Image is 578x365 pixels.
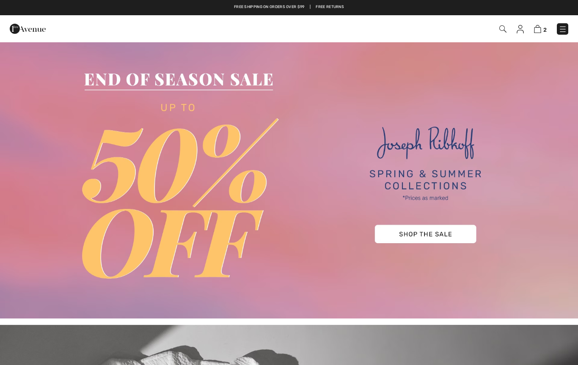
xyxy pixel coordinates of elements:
[559,25,567,33] img: Menu
[534,24,547,34] a: 2
[543,27,547,33] span: 2
[234,4,305,10] a: Free shipping on orders over $99
[10,20,46,37] img: 1ère Avenue
[517,25,524,33] img: My Info
[310,4,311,10] span: |
[10,24,46,32] a: 1ère Avenue
[316,4,344,10] a: Free Returns
[534,25,541,33] img: Shopping Bag
[499,25,506,33] img: Search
